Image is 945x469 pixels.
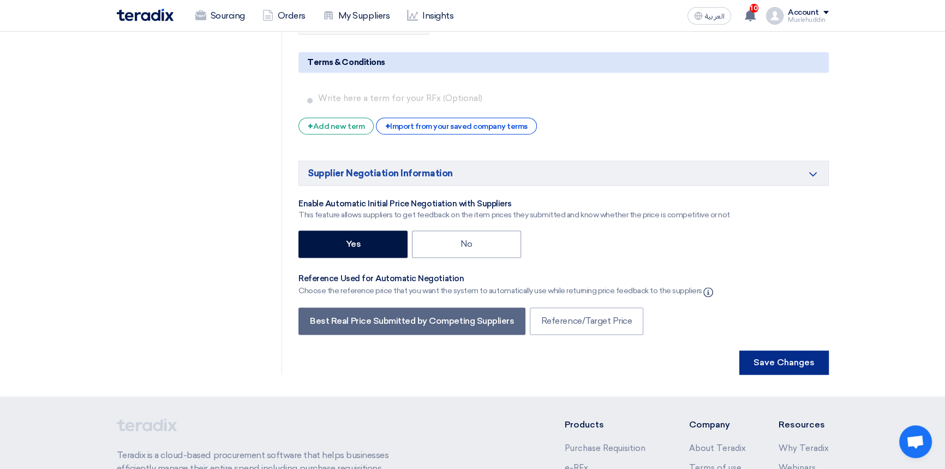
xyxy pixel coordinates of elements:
li: Company [689,418,746,431]
a: Sourcing [187,4,254,28]
h5: Supplier Negotiation Information [298,161,828,186]
div: Add new term [298,117,374,134]
div: Muslehuddin [788,17,829,23]
div: Account [788,8,819,17]
a: Insights [398,4,462,28]
div: Import from your saved company terms [376,117,537,134]
a: Orders [254,4,314,28]
span: + [385,121,391,132]
label: No [412,230,521,258]
div: Reference Used for Automatic Negotiation [298,274,715,284]
span: 10 [750,4,758,13]
div: Choose the reference price that you want the system to automatically use while returning price fe... [298,284,715,298]
button: Save Changes [739,351,829,375]
button: العربية [687,7,731,25]
img: profile_test.png [766,7,783,25]
a: Purchase Requisition [564,443,645,453]
a: My Suppliers [314,4,398,28]
input: Write here a term for your RFx (Optional) [318,88,824,109]
div: Open chat [899,425,932,458]
span: + [308,121,313,132]
a: About Teradix [689,443,746,453]
div: This feature allows suppliers to get feedback on the item prices they submitted and know whether ... [298,209,730,221]
h5: Terms & Conditions [298,52,828,73]
li: Resources [779,418,829,431]
label: Reference/Target Price [530,307,643,335]
img: Teradix logo [117,9,174,21]
label: Yes [298,230,408,258]
li: Products [564,418,656,431]
div: Enable Automatic Initial Price Negotiation with Suppliers [298,199,730,210]
label: Best Real Price Submitted by Competing Suppliers [298,307,525,335]
span: العربية [705,13,725,20]
a: Why Teradix [779,443,829,453]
